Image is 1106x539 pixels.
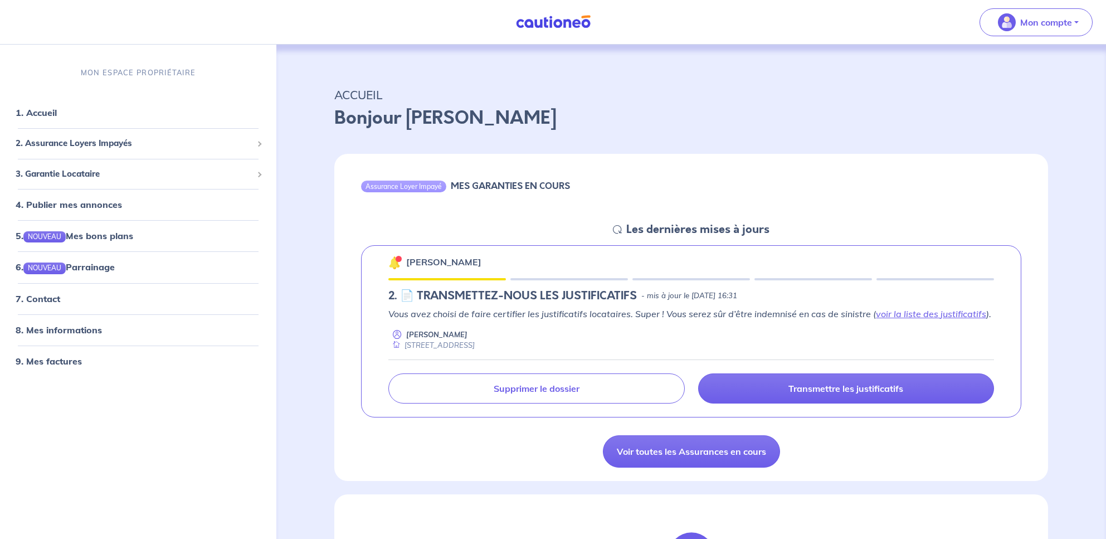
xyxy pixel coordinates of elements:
[388,307,994,321] p: Vous avez choisi de faire certifier les justificatifs locataires. Super ! Vous serez sûr d’être i...
[16,230,133,241] a: 5.NOUVEAUMes bons plans
[81,67,196,78] p: MON ESPACE PROPRIÉTAIRE
[406,255,481,269] p: [PERSON_NAME]
[4,133,272,154] div: 2. Assurance Loyers Impayés
[998,13,1016,31] img: illu_account_valid_menu.svg
[4,287,272,309] div: 7. Contact
[876,308,986,319] a: voir la liste des justificatifs
[4,256,272,278] div: 6.NOUVEAUParrainage
[334,105,1048,132] p: Bonjour [PERSON_NAME]
[698,373,994,404] a: Transmettre les justificatifs
[16,167,252,180] span: 3. Garantie Locataire
[4,101,272,124] div: 1. Accueil
[4,163,272,184] div: 3. Garantie Locataire
[388,340,475,351] div: [STREET_ADDRESS]
[361,181,446,192] div: Assurance Loyer Impayé
[451,181,570,191] h6: MES GARANTIES EN COURS
[641,290,737,302] p: - mis à jour le [DATE] 16:31
[16,261,115,273] a: 6.NOUVEAUParrainage
[406,329,467,340] p: [PERSON_NAME]
[388,289,994,303] div: state: DOCUMENTS-IN-PROGRESS, Context: NEW,CHOOSE-CERTIFICATE,ALONE,LESSOR-DOCUMENTS
[1020,16,1072,29] p: Mon compte
[388,289,637,303] h5: 2.︎ 📄 TRANSMETTEZ-NOUS LES JUSTIFICATIFS
[603,435,780,468] a: Voir toutes les Assurances en cours
[388,256,402,269] img: 🔔
[4,318,272,341] div: 8. Mes informations
[788,383,903,394] p: Transmettre les justificatifs
[16,199,122,210] a: 4. Publier mes annonces
[626,223,769,236] h5: Les dernières mises à jours
[388,373,684,404] a: Supprimer le dossier
[334,85,1048,105] p: ACCUEIL
[4,225,272,247] div: 5.NOUVEAUMes bons plans
[494,383,579,394] p: Supprimer le dossier
[980,8,1093,36] button: illu_account_valid_menu.svgMon compte
[511,15,595,29] img: Cautioneo
[4,349,272,372] div: 9. Mes factures
[16,324,102,335] a: 8. Mes informations
[16,355,82,366] a: 9. Mes factures
[4,193,272,216] div: 4. Publier mes annonces
[16,137,252,150] span: 2. Assurance Loyers Impayés
[16,293,60,304] a: 7. Contact
[16,107,57,118] a: 1. Accueil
